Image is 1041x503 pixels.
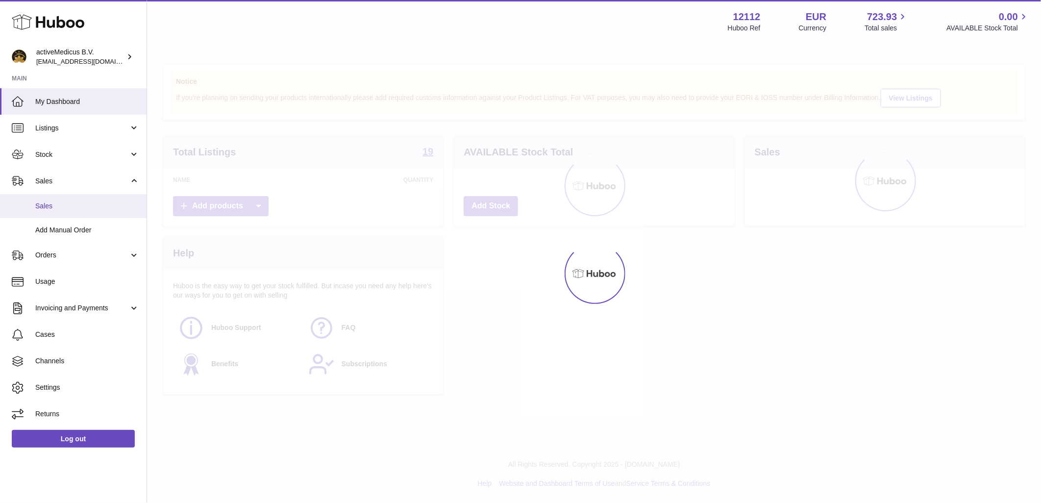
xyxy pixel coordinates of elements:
span: Listings [35,124,129,133]
span: Returns [35,409,139,419]
span: AVAILABLE Stock Total [946,24,1029,33]
span: Sales [35,176,129,186]
span: Total sales [865,24,908,33]
div: Huboo Ref [728,24,761,33]
span: 723.93 [867,10,897,24]
span: Cases [35,330,139,339]
span: 0.00 [999,10,1018,24]
span: My Dashboard [35,97,139,106]
div: activeMedicus B.V. [36,48,124,66]
span: Settings [35,383,139,392]
a: 723.93 Total sales [865,10,908,33]
a: Log out [12,430,135,448]
span: Orders [35,251,129,260]
strong: EUR [806,10,826,24]
span: [EMAIL_ADDRESS][DOMAIN_NAME] [36,57,144,65]
span: Add Manual Order [35,226,139,235]
span: Channels [35,356,139,366]
span: Invoicing and Payments [35,303,129,313]
span: Sales [35,201,139,211]
span: Usage [35,277,139,286]
a: 0.00 AVAILABLE Stock Total [946,10,1029,33]
img: internalAdmin-12112@internal.huboo.com [12,50,26,64]
div: Currency [799,24,827,33]
span: Stock [35,150,129,159]
strong: 12112 [733,10,761,24]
